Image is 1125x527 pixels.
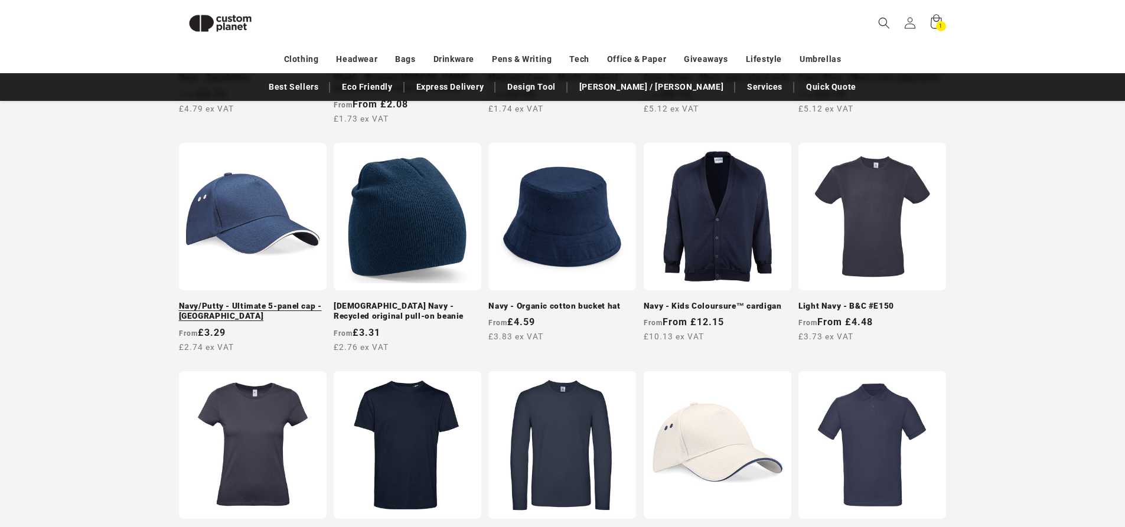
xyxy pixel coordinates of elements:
[798,301,946,312] a: Light Navy - B&C #E150
[284,49,319,70] a: Clothing
[684,49,728,70] a: Giveaways
[607,49,666,70] a: Office & Paper
[433,49,474,70] a: Drinkware
[492,49,552,70] a: Pens & Writing
[179,301,327,322] a: Navy/Putty - Ultimate 5-panel cap - [GEOGRAPHIC_DATA]
[800,77,862,97] a: Quick Quote
[644,301,791,312] a: Navy - Kids Coloursure™ cardigan
[334,301,481,322] a: [DEMOGRAPHIC_DATA] Navy - Recycled original pull-on beanie
[410,77,490,97] a: Express Delivery
[800,49,841,70] a: Umbrellas
[395,49,415,70] a: Bags
[746,49,782,70] a: Lifestyle
[336,49,377,70] a: Headwear
[263,77,324,97] a: Best Sellers
[569,49,589,70] a: Tech
[939,21,943,31] span: 1
[741,77,788,97] a: Services
[501,77,562,97] a: Design Tool
[336,77,398,97] a: Eco Friendly
[871,10,897,36] summary: Search
[179,5,262,42] img: Custom Planet
[928,400,1125,527] iframe: Chat Widget
[573,77,729,97] a: [PERSON_NAME] / [PERSON_NAME]
[488,301,636,312] a: Navy - Organic cotton bucket hat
